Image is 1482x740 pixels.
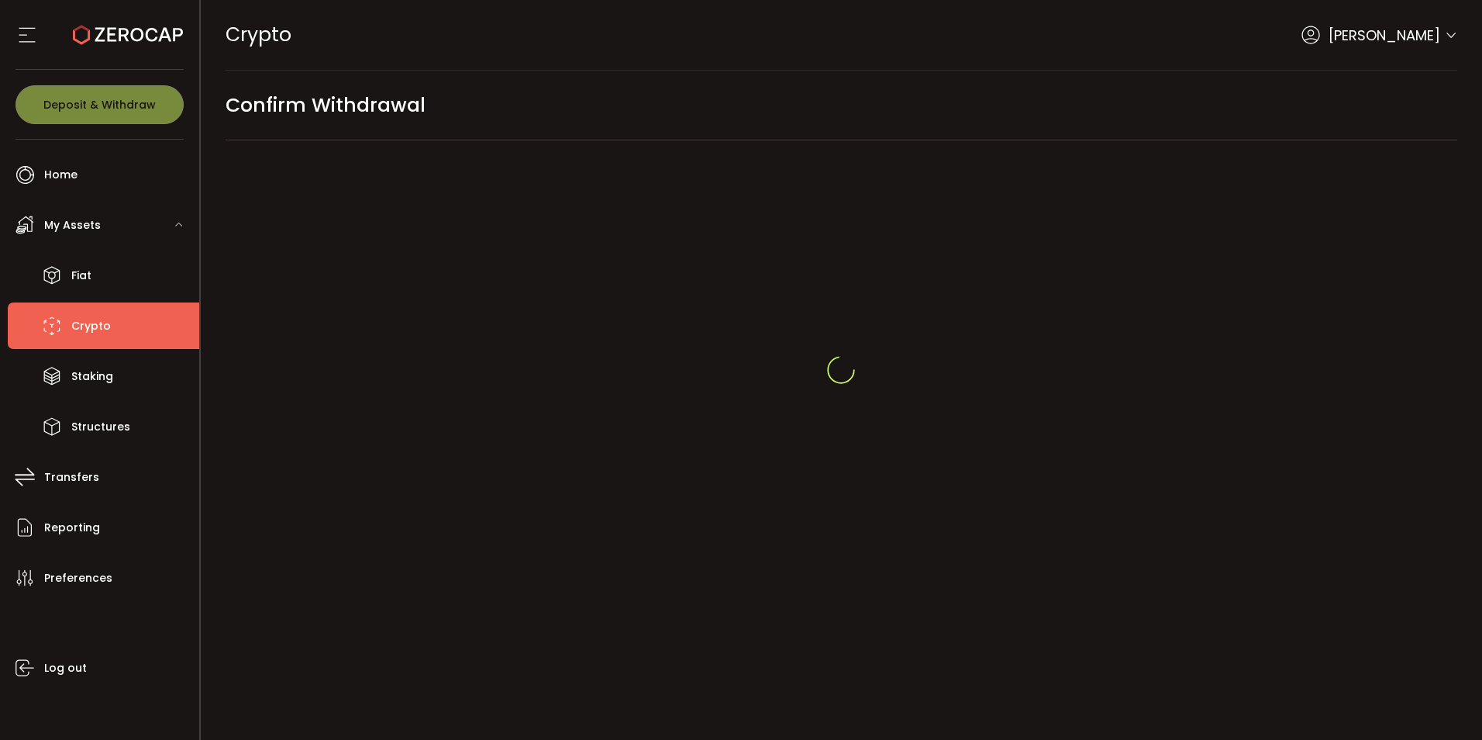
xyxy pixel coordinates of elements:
span: Staking [71,365,113,388]
span: Deposit & Withdraw [43,99,156,110]
span: Preferences [44,567,112,590]
span: Transfers [44,466,99,489]
button: Deposit & Withdraw [16,85,184,124]
span: Fiat [71,265,91,287]
span: Reporting [44,517,100,539]
span: My Assets [44,214,101,237]
span: Crypto [71,315,111,337]
span: Structures [71,416,130,438]
span: Home [44,164,78,186]
span: Log out [44,657,87,679]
